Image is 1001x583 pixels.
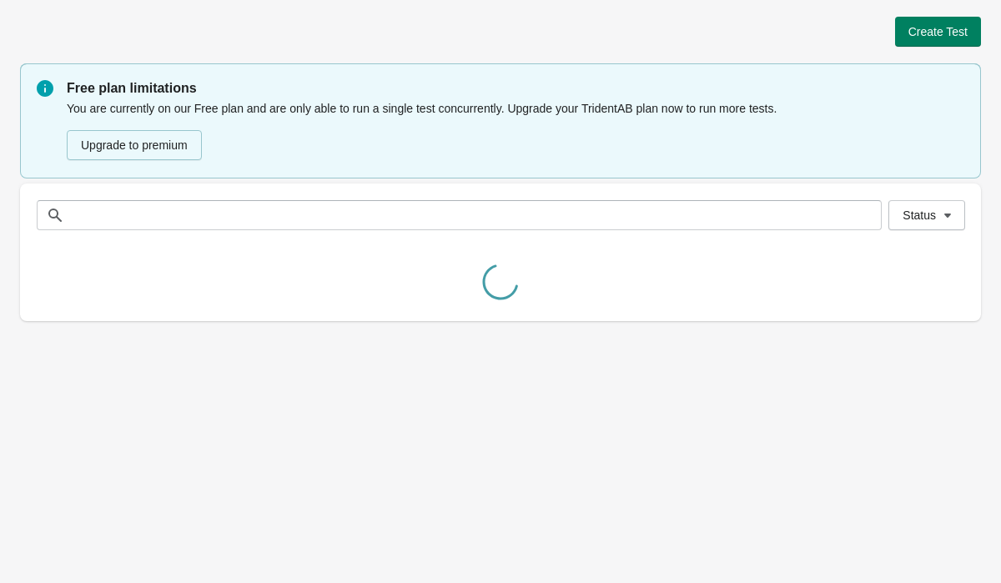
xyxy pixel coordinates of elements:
button: Status [888,200,965,230]
div: You are currently on our Free plan and are only able to run a single test concurrently. Upgrade y... [67,98,964,162]
p: Free plan limitations [67,78,964,98]
button: Upgrade to premium [67,130,202,160]
span: Status [903,209,936,222]
span: Create Test [908,25,968,38]
iframe: chat widget [17,516,70,566]
button: Create Test [895,17,981,47]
